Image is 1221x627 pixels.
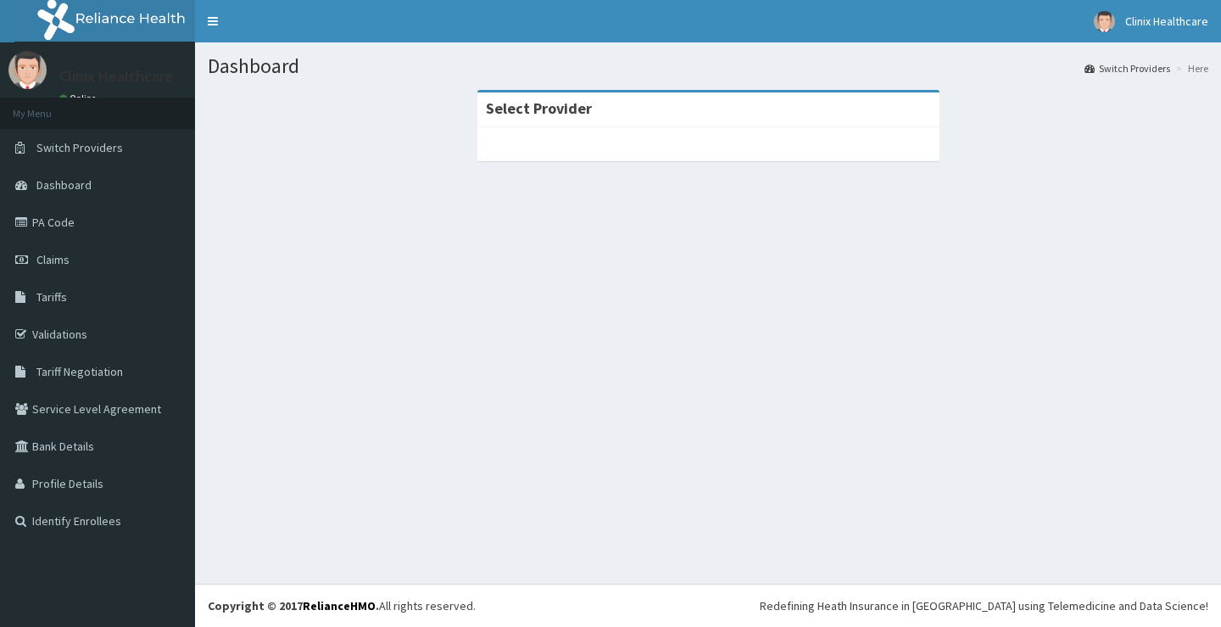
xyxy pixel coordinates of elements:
[36,252,70,267] span: Claims
[36,289,67,305] span: Tariffs
[760,597,1208,614] div: Redefining Heath Insurance in [GEOGRAPHIC_DATA] using Telemedicine and Data Science!
[1125,14,1208,29] span: Clinix Healthcare
[1084,61,1170,76] a: Switch Providers
[303,598,376,613] a: RelianceHMO
[36,364,123,379] span: Tariff Negotiation
[1094,11,1115,32] img: User Image
[36,140,123,155] span: Switch Providers
[59,92,100,104] a: Online
[8,51,47,89] img: User Image
[195,584,1221,627] footer: All rights reserved.
[59,69,173,84] p: Clinix Healthcare
[1172,61,1208,76] li: Here
[208,55,1208,77] h1: Dashboard
[36,177,92,193] span: Dashboard
[208,598,379,613] strong: Copyright © 2017 .
[486,98,592,118] strong: Select Provider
